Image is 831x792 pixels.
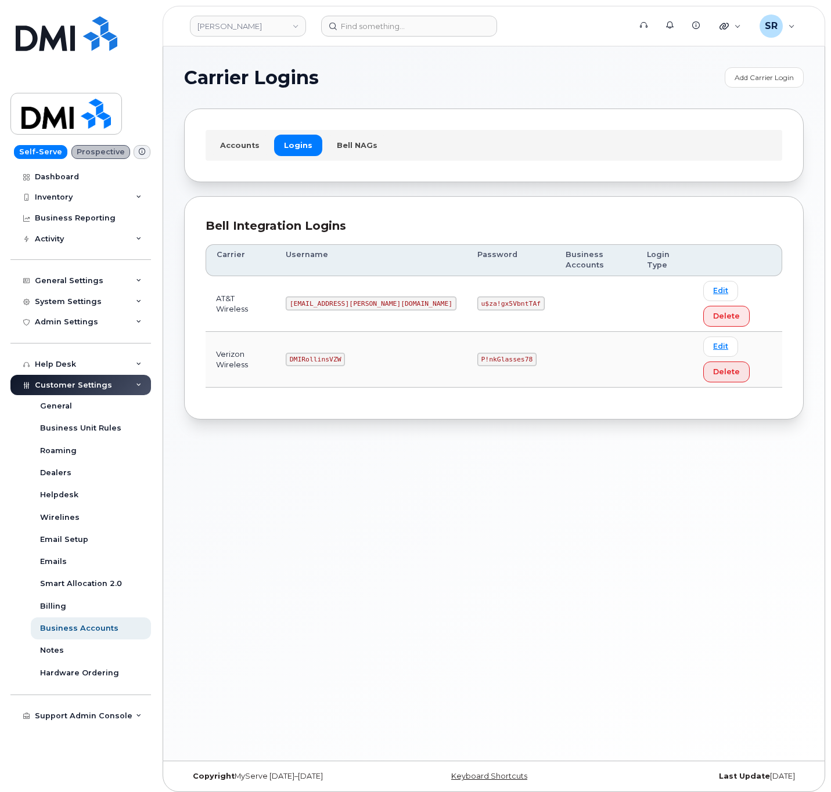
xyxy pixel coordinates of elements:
span: Carrier Logins [184,69,319,86]
span: Delete [713,366,740,377]
td: AT&T Wireless [206,276,275,332]
a: Edit [703,281,738,301]
td: Verizon Wireless [206,332,275,388]
div: [DATE] [597,772,804,781]
code: [EMAIL_ADDRESS][PERSON_NAME][DOMAIN_NAME] [286,296,456,310]
button: Delete [703,306,750,327]
th: Password [467,244,555,276]
button: Delete [703,361,750,382]
th: Carrier [206,244,275,276]
a: Keyboard Shortcuts [451,772,527,780]
a: Bell NAGs [327,135,387,155]
div: Bell Integration Logins [206,218,782,234]
a: Logins [274,135,322,155]
strong: Copyright [193,772,235,780]
div: MyServe [DATE]–[DATE] [184,772,391,781]
th: Username [275,244,467,276]
a: Accounts [210,135,269,155]
th: Login Type [636,244,693,276]
a: Edit [703,337,738,357]
th: Business Accounts [555,244,637,276]
code: u$za!gx5VbntTAf [477,296,545,310]
span: Delete [713,310,740,321]
code: P!nkGlasses78 [477,353,537,367]
code: DMIRollinsVZW [286,353,345,367]
a: Add Carrier Login [725,67,804,88]
strong: Last Update [719,772,770,780]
